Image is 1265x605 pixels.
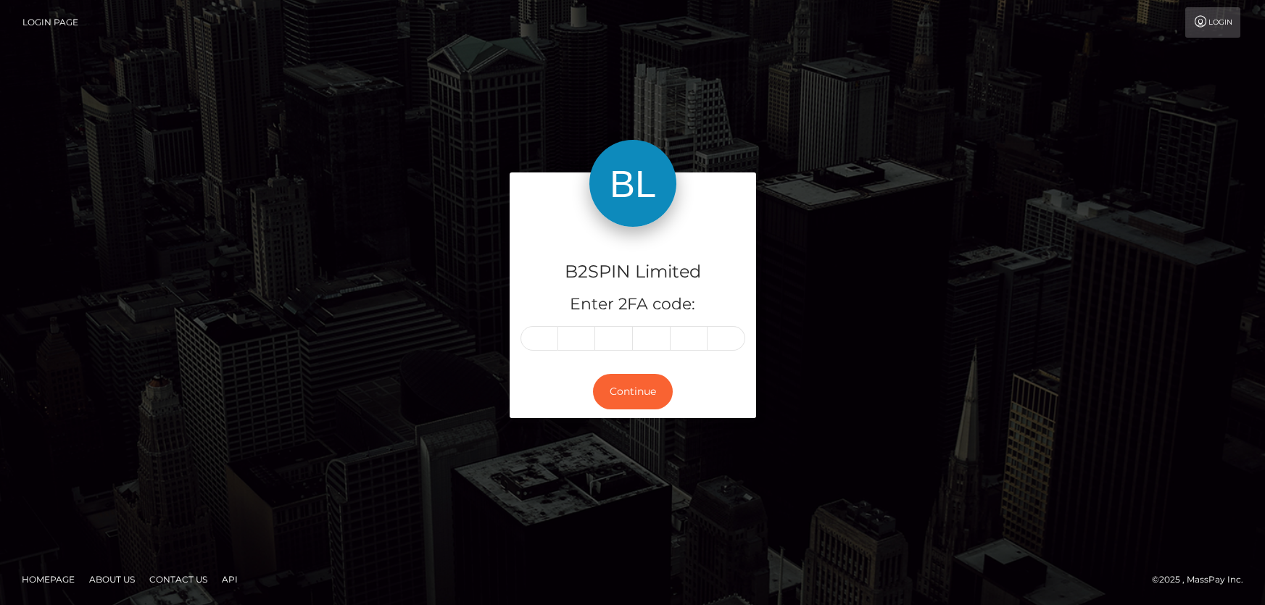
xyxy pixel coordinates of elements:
[216,568,244,591] a: API
[83,568,141,591] a: About Us
[1152,572,1254,588] div: © 2025 , MassPay Inc.
[520,293,745,316] h5: Enter 2FA code:
[593,374,673,409] button: Continue
[144,568,213,591] a: Contact Us
[16,568,80,591] a: Homepage
[22,7,78,38] a: Login Page
[589,140,676,227] img: B2SPIN Limited
[520,259,745,285] h4: B2SPIN Limited
[1185,7,1240,38] a: Login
